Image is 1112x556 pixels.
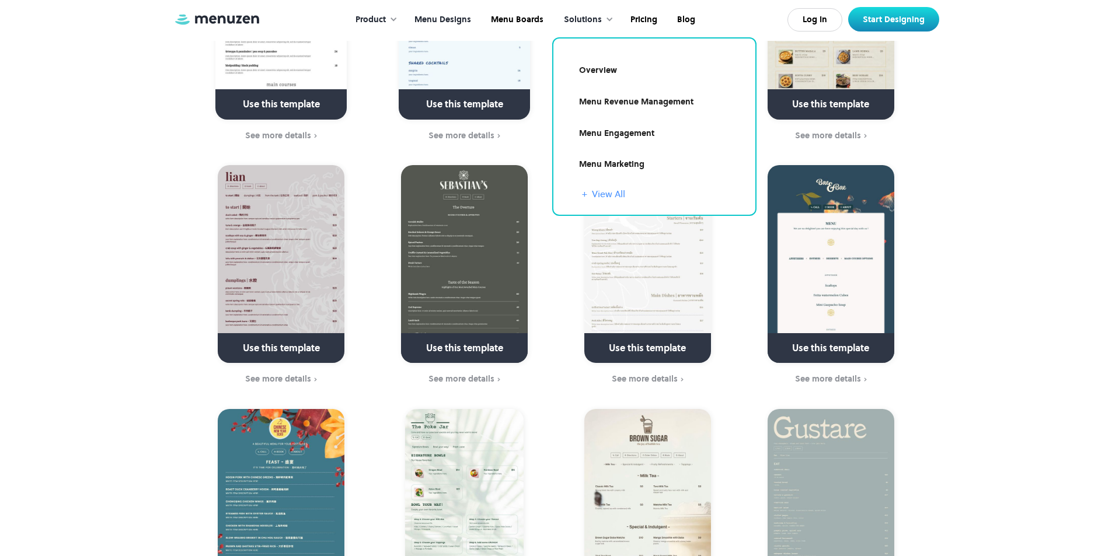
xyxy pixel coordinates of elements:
a: See more details [197,130,366,142]
a: Menu Designs [403,2,480,38]
a: Start Designing [848,7,939,32]
nav: Solutions [552,37,757,216]
a: See more details [380,130,549,142]
a: See more details [380,373,549,386]
a: Pricing [619,2,666,38]
div: See more details [245,374,311,383]
div: See more details [428,374,494,383]
div: See more details [795,131,861,140]
a: Overview [567,57,741,84]
div: Product [355,13,386,26]
a: See more details [747,373,915,386]
a: Menu Boards [480,2,552,38]
a: See more details [197,373,366,386]
a: Menu Marketing [567,151,741,178]
a: Use this template [401,165,528,363]
a: Use this template [584,165,711,363]
a: Menu Revenue Management [567,89,741,116]
div: Solutions [564,13,602,26]
a: Menu Engagement [567,120,741,147]
a: + View All [582,187,741,201]
a: Use this template [218,165,344,363]
a: Log In [787,8,842,32]
a: See more details [747,130,915,142]
div: See more details [612,374,678,383]
a: Blog [666,2,704,38]
a: See more details [563,373,732,386]
a: Use this template [768,165,894,363]
div: See more details [428,131,494,140]
div: Product [344,2,403,38]
div: See more details [245,131,311,140]
div: See more details [795,374,861,383]
div: Solutions [552,2,619,38]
